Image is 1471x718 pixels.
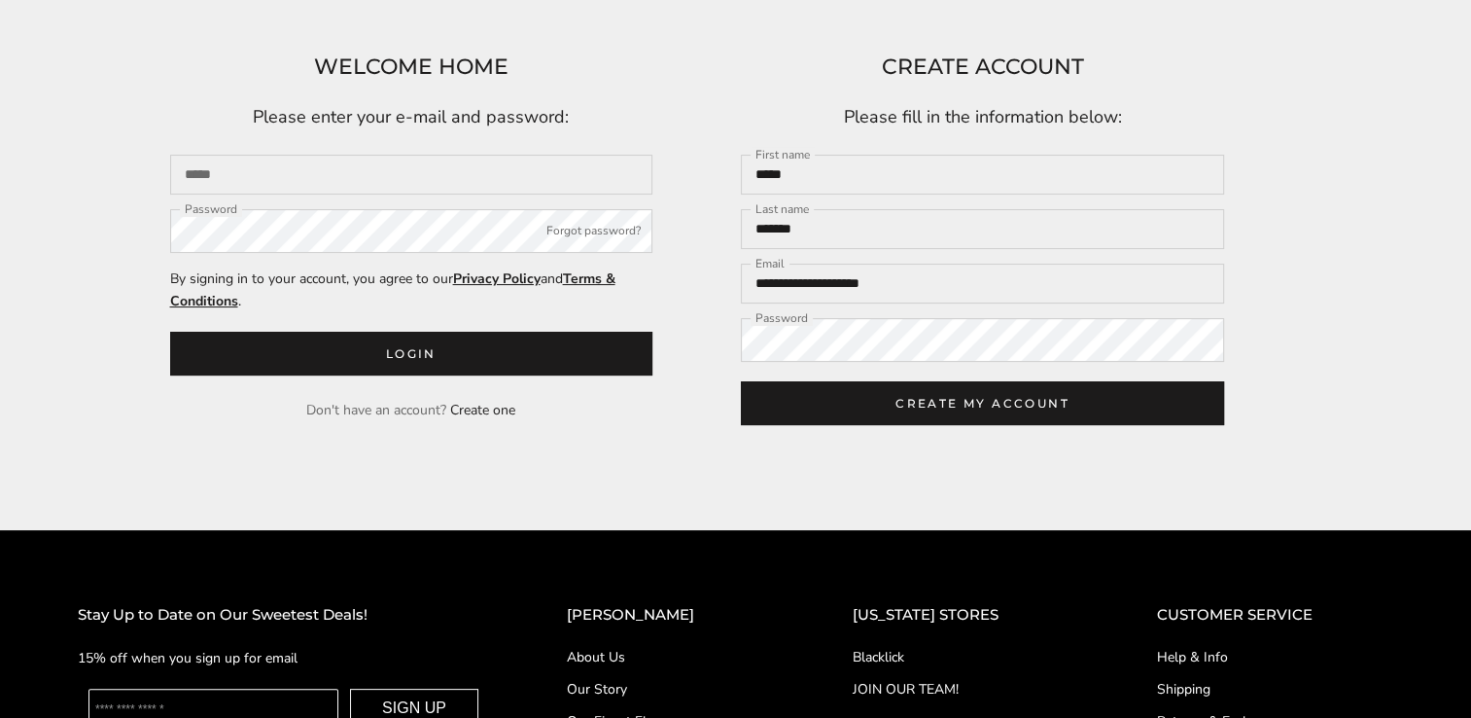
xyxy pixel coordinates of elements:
a: Create one [450,401,515,419]
a: Our Story [567,679,775,700]
h2: CUSTOMER SERVICE [1157,603,1393,628]
a: Privacy Policy [453,269,541,288]
input: Email [741,264,1224,304]
span: Don't have an account? [306,401,446,419]
p: Please fill in the information below: [741,103,1224,132]
input: First name [741,155,1224,195]
input: Email [170,155,653,195]
h2: [US_STATE] STORES [853,603,1079,628]
a: About Us [567,647,775,667]
button: Login [170,332,653,376]
h1: WELCOME HOME [170,50,653,85]
iframe: Sign Up via Text for Offers [16,644,201,702]
button: CREATE MY ACCOUNT [741,381,1224,425]
a: Terms & Conditions [170,269,615,310]
p: 15% off when you sign up for email [78,647,489,669]
input: Password [741,318,1224,362]
p: Please enter your e-mail and password: [170,103,653,132]
input: Password [170,209,653,253]
a: Help & Info [1157,647,1393,667]
h2: [PERSON_NAME] [567,603,775,628]
input: Last name [741,209,1224,249]
a: Shipping [1157,679,1393,700]
a: Blacklick [853,647,1079,667]
h2: Stay Up to Date on Our Sweetest Deals! [78,603,489,628]
a: JOIN OUR TEAM! [853,679,1079,700]
button: Forgot password? [546,222,641,241]
h1: CREATE ACCOUNT [741,50,1224,85]
p: By signing in to your account, you agree to our and . [170,268,653,312]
